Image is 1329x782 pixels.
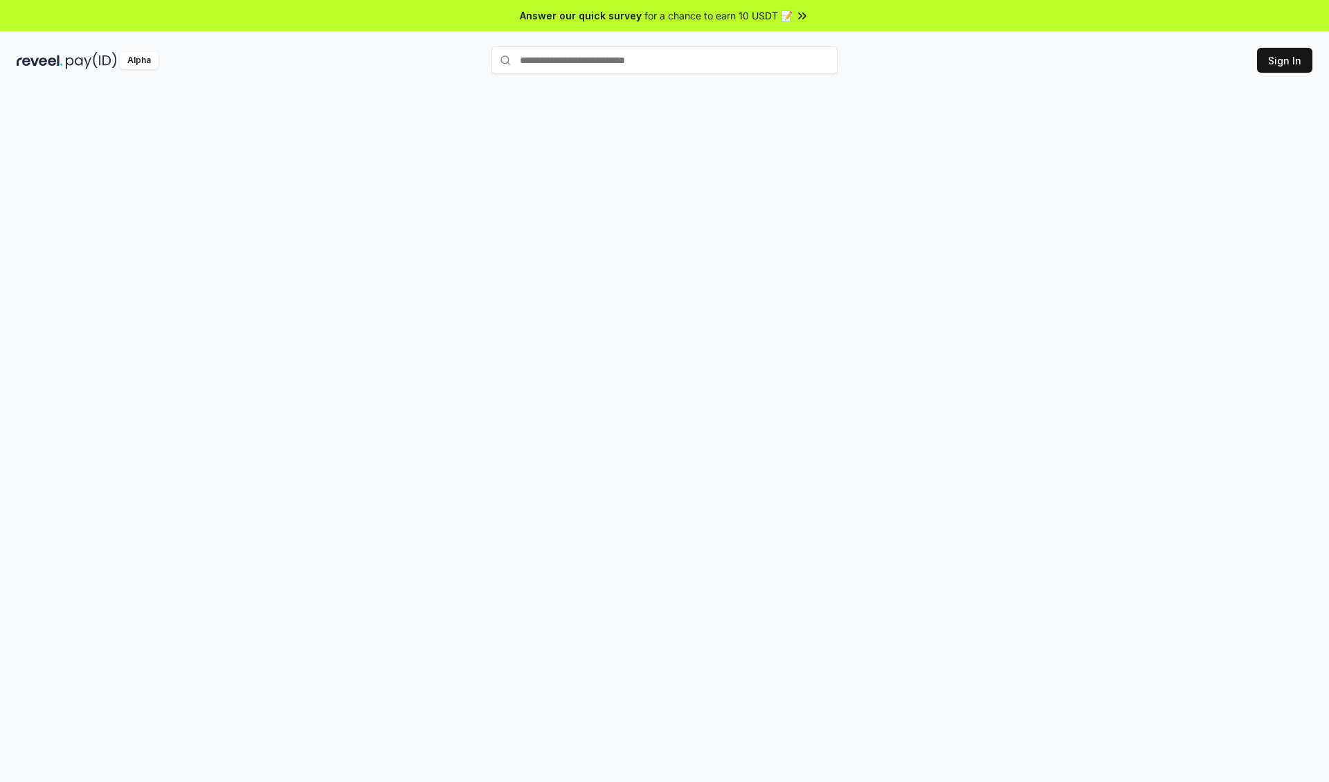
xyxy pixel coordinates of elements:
div: Alpha [120,52,159,69]
img: reveel_dark [17,52,63,69]
span: for a chance to earn 10 USDT 📝 [644,8,793,23]
button: Sign In [1257,48,1312,73]
img: pay_id [66,52,117,69]
span: Answer our quick survey [520,8,642,23]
